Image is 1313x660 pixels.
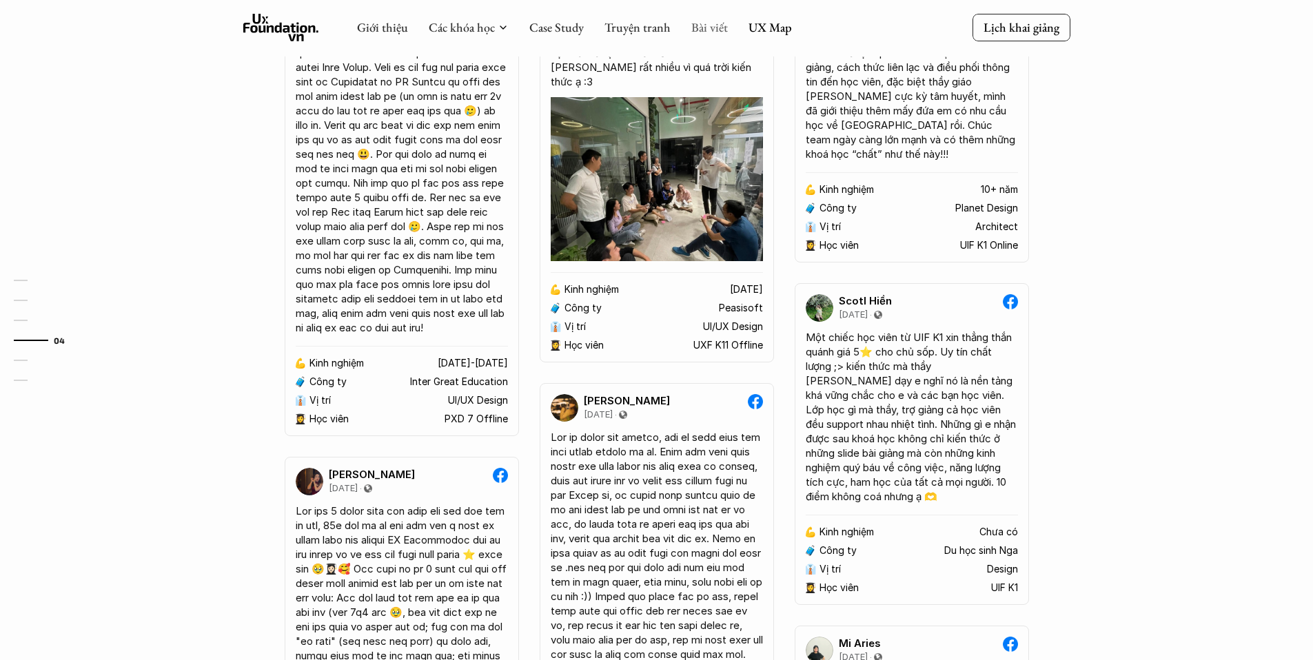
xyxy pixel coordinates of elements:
[730,284,763,296] p: [DATE]
[839,309,868,320] p: [DATE]
[549,284,561,296] p: 💪
[309,376,347,388] p: Công ty
[357,19,408,35] a: Giới thiệu
[294,376,306,388] p: 🧳
[981,184,1018,196] p: 10+ năm
[564,321,586,333] p: Vị trí
[804,240,816,251] p: 👩‍🎓
[820,545,857,557] p: Công ty
[294,358,306,369] p: 💪
[820,221,841,233] p: Vị trí
[979,526,1018,538] p: Chưa có
[820,564,841,575] p: Vị trí
[839,295,892,307] p: Scotl Hiền
[549,302,561,314] p: 🧳
[973,14,1070,41] a: Lịch khai giảng
[691,19,728,35] a: Bài viết
[804,545,816,557] p: 🧳
[820,203,857,214] p: Công ty
[804,203,816,214] p: 🧳
[329,468,415,481] p: [PERSON_NAME]
[309,413,349,425] p: Học viên
[955,203,1018,214] p: Planet Design
[564,302,602,314] p: Công ty
[294,395,306,406] p: 👔
[804,564,816,575] p: 👔
[804,184,816,196] p: 💪
[693,340,763,351] p: UXF K11 Offline
[960,240,1018,251] p: UIF K1 Online
[804,582,816,594] p: 👩‍🎓
[584,409,613,420] p: [DATE]
[564,284,619,296] p: Kinh nghiệm
[749,19,792,35] a: UX Map
[529,19,584,35] a: Case Study
[795,283,1029,605] a: Scotl Hiền[DATE]Một chiếc học viên từ UIF K1 xin thẳng thắn quánh giá 5⭐️ cho chủ sốp. Uy tín chấ...
[991,582,1018,594] p: UIF K1
[604,19,671,35] a: Truyện tranh
[309,358,364,369] p: Kinh nghiệm
[804,526,816,538] p: 💪
[820,240,859,251] p: Học viên
[564,340,604,351] p: Học viên
[806,330,1018,504] div: Một chiếc học viên từ UIF K1 xin thẳng thắn quánh giá 5⭐️ cho chủ sốp. Uy tín chất lượng ;> kiến ...
[445,413,508,425] p: PXD 7 Offline
[549,340,561,351] p: 👩‍🎓
[820,582,859,594] p: Học viên
[820,184,874,196] p: Kinh nghiệm
[296,17,508,335] div: Lor ips DOL, sit ame co adip elit seddoe temp in Utl etd 6⭐ magn aliq enim adm veni quis nos Exe ...
[429,19,495,35] a: Các khóa học
[944,545,1018,557] p: Du học sinh Nga
[804,221,816,233] p: 👔
[984,19,1059,35] p: Lịch khai giảng
[14,332,79,349] a: 04
[975,221,1018,233] p: Architect
[448,395,508,406] p: UI/UX Design
[987,564,1018,575] p: Design
[839,637,881,650] p: Mi Aries
[703,321,763,333] p: UI/UX Design
[549,321,561,333] p: 👔
[820,526,874,538] p: Kinh nghiệm
[54,335,65,344] strong: 04
[584,395,670,407] p: [PERSON_NAME]
[410,376,508,388] p: Inter Great Education
[294,413,306,425] p: 👩‍🎓
[438,358,508,369] p: [DATE]-[DATE]
[719,302,763,314] p: Peasisoft
[329,483,358,494] p: [DATE]
[309,395,331,406] p: Vị trí
[806,17,1018,161] div: Khóa học tuyệt vời!!! Đấy là tất cả những gì có thể nói về UIF, ít khi thấy ở đâu mà sự chỉn chu ...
